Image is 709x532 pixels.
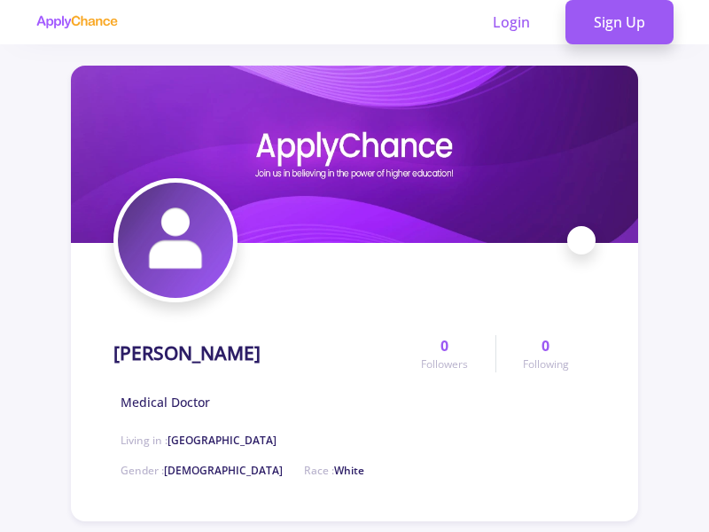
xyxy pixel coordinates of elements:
a: 0Followers [394,335,495,372]
span: 0 [541,335,549,356]
img: Danial ferdosiyancover image [71,66,638,243]
img: applychance logo text only [35,15,118,29]
span: [DEMOGRAPHIC_DATA] [164,463,283,478]
span: Medical Doctor [121,393,210,411]
span: Following [523,356,569,372]
span: Living in : [121,433,277,448]
span: Gender : [121,463,283,478]
span: 0 [440,335,448,356]
a: 0Following [495,335,596,372]
img: Danial ferdosiyanavatar [118,183,233,298]
span: Race : [304,463,364,478]
span: [GEOGRAPHIC_DATA] [168,433,277,448]
span: White [334,463,364,478]
h1: [PERSON_NAME] [113,342,261,364]
span: Followers [421,356,468,372]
